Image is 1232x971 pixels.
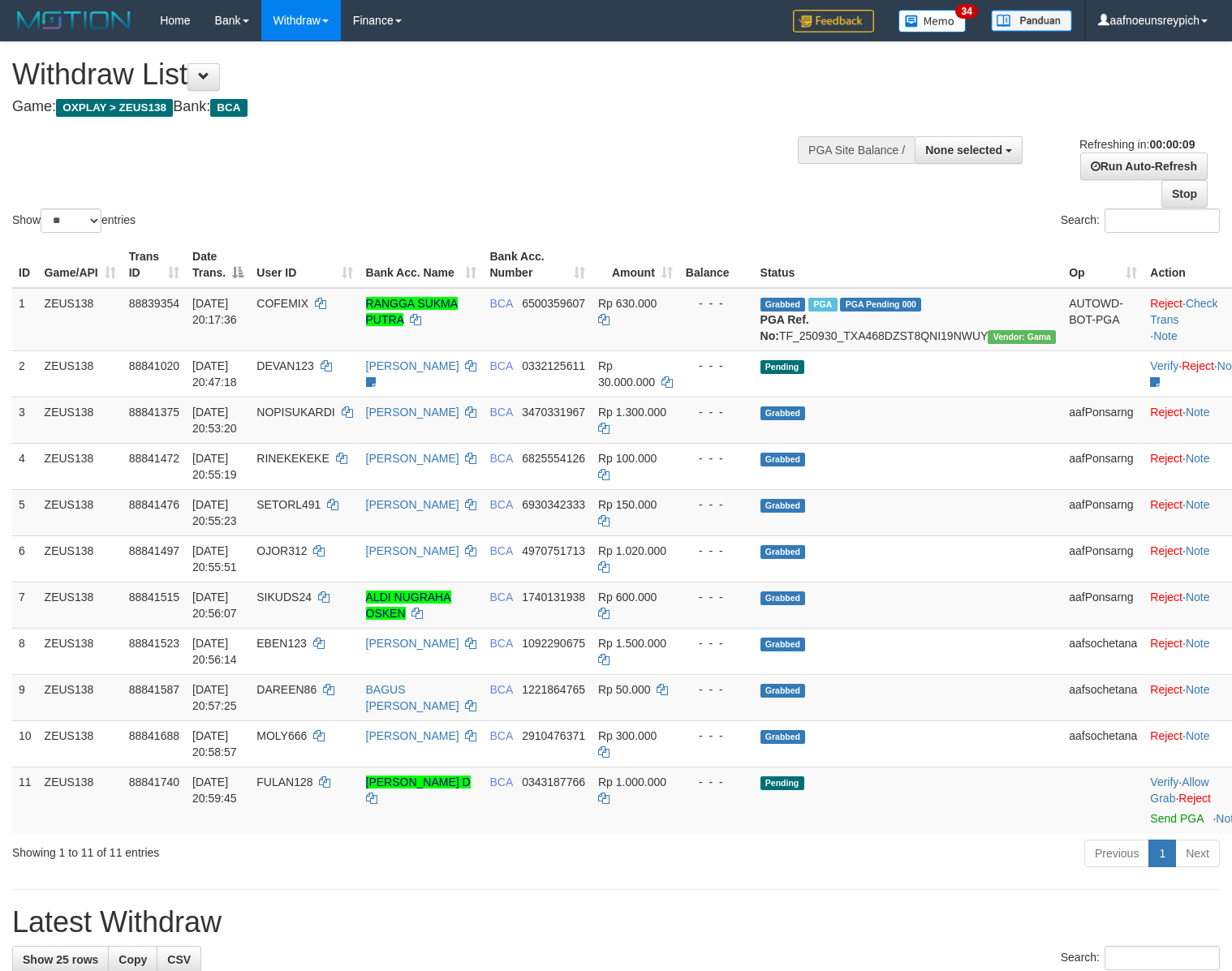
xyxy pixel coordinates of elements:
[38,767,123,833] td: ZEUS138
[1150,498,1182,511] a: Reject
[129,683,179,696] span: 88841587
[38,397,123,443] td: ZEUS138
[366,498,459,511] a: [PERSON_NAME]
[118,953,147,966] span: Copy
[256,359,314,372] span: DEVAN123
[1150,729,1182,742] a: Reject
[522,729,585,742] span: Copy 2910476371 to clipboard
[1062,489,1144,535] td: aafPonsarng
[192,683,237,712] span: [DATE] 20:57:25
[1062,535,1144,582] td: aafPonsarng
[366,359,459,372] a: [PERSON_NAME]
[256,452,329,465] span: RINEKEKEKE
[256,406,334,419] span: NOPISUKARDI
[1150,359,1178,372] a: Verify
[793,10,874,32] img: Feedback.jpg
[12,767,38,833] td: 11
[686,450,747,466] div: - - -
[129,637,179,650] span: 88841523
[256,729,307,742] span: MOLY666
[38,350,123,397] td: ZEUS138
[991,10,1072,32] img: panduan.png
[256,637,306,650] span: EBEN123
[12,242,38,288] th: ID
[12,906,1220,939] h1: Latest Withdraw
[489,498,512,511] span: BCA
[760,684,806,698] span: Grabbed
[686,358,747,374] div: - - -
[12,288,38,351] td: 1
[192,359,237,389] span: [DATE] 20:47:18
[38,242,123,288] th: Game/API: activate to sort column ascending
[598,683,651,696] span: Rp 50.000
[598,637,666,650] span: Rp 1.500.000
[1186,452,1210,465] a: Note
[256,683,317,696] span: DAREEN86
[129,498,179,511] span: 88841476
[988,330,1056,344] span: Vendor URL: https://trx31.1velocity.biz
[760,453,806,466] span: Grabbed
[256,776,312,788] span: FULAN128
[1148,840,1176,867] a: 1
[598,498,657,511] span: Rp 150.000
[522,297,585,310] span: Copy 6500359607 to clipboard
[366,452,459,465] a: [PERSON_NAME]
[679,242,754,288] th: Balance
[360,242,484,288] th: Bank Acc. Name: activate to sort column ascending
[192,452,237,481] span: [DATE] 20:55:19
[366,637,459,650] a: [PERSON_NAME]
[1150,683,1182,696] a: Reject
[38,535,123,582] td: ZEUS138
[1186,729,1210,742] a: Note
[760,591,806,605] span: Grabbed
[192,776,237,805] span: [DATE] 20:59:45
[192,498,237,527] span: [DATE] 20:55:23
[598,297,657,310] span: Rp 630.000
[1150,812,1203,825] a: Send PGA
[798,136,915,164] div: PGA Site Balance /
[1150,297,1217,326] a: Check Trans
[1061,946,1220,970] label: Search:
[686,295,747,311] div: - - -
[915,136,1023,164] button: None selected
[522,776,585,788] span: Copy 0343187766 to clipboard
[38,674,123,720] td: ZEUS138
[1150,776,1178,788] a: Verify
[192,729,237,758] span: [DATE] 20:58:57
[598,359,655,389] span: Rp 30.000.000
[760,730,806,744] span: Grabbed
[256,591,312,604] span: SIKUDS24
[129,359,179,372] span: 88841020
[38,582,123,628] td: ZEUS138
[598,729,657,742] span: Rp 300.000
[760,406,806,420] span: Grabbed
[483,242,592,288] th: Bank Acc. Number: activate to sort column ascending
[1186,637,1210,650] a: Note
[129,452,179,465] span: 88841472
[192,544,237,574] span: [DATE] 20:55:51
[250,242,359,288] th: User ID: activate to sort column ascending
[760,776,804,790] span: Pending
[38,288,123,351] td: ZEUS138
[522,591,585,604] span: Copy 1740131938 to clipboard
[760,499,806,513] span: Grabbed
[1150,406,1182,419] a: Reject
[1182,359,1214,372] a: Reject
[38,489,123,535] td: ZEUS138
[129,776,179,788] span: 88841740
[592,242,679,288] th: Amount: activate to sort column ascending
[686,589,747,605] div: - - -
[1062,720,1144,767] td: aafsochetana
[598,591,657,604] span: Rp 600.000
[38,628,123,674] td: ZEUS138
[1149,138,1195,151] strong: 00:00:09
[1186,683,1210,696] a: Note
[192,406,237,435] span: [DATE] 20:53:20
[366,683,459,712] a: BAGUS [PERSON_NAME]
[489,591,512,604] span: BCA
[12,674,38,720] td: 9
[256,544,307,557] span: OJOR312
[1150,544,1182,557] a: Reject
[186,242,250,288] th: Date Trans.: activate to sort column descending
[1062,582,1144,628] td: aafPonsarng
